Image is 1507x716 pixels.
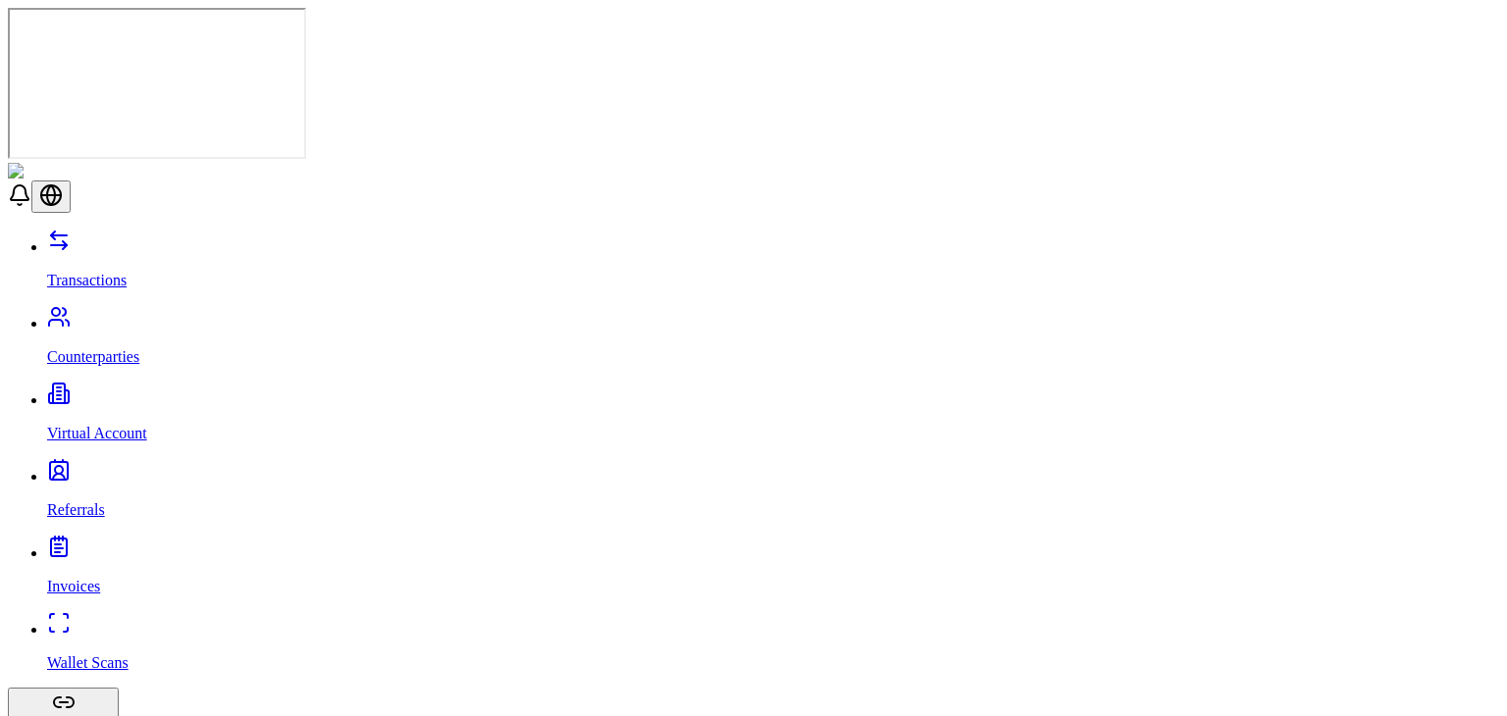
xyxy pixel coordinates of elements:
p: Counterparties [47,348,1499,366]
p: Invoices [47,578,1499,595]
a: Wallet Scans [47,621,1499,672]
a: Counterparties [47,315,1499,366]
p: Transactions [47,272,1499,289]
a: Referrals [47,468,1499,519]
p: Referrals [47,501,1499,519]
a: Virtual Account [47,391,1499,442]
img: ShieldPay Logo [8,163,125,180]
a: Invoices [47,544,1499,595]
a: Transactions [47,238,1499,289]
p: Virtual Account [47,425,1499,442]
p: Wallet Scans [47,654,1499,672]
